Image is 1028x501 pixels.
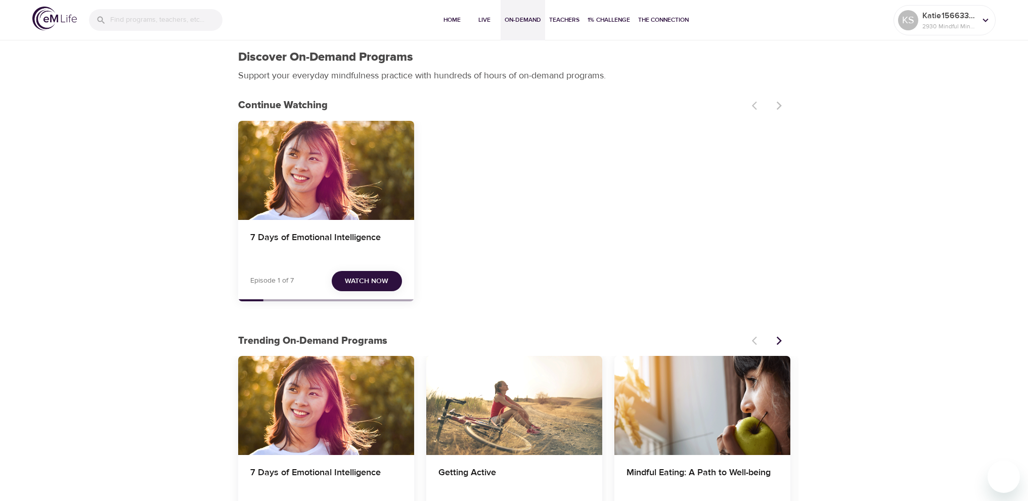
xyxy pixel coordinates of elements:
[588,15,630,25] span: 1% Challenge
[898,10,918,30] div: KS
[250,232,402,256] h4: 7 Days of Emotional Intelligence
[238,121,414,220] button: 7 Days of Emotional Intelligence
[110,9,222,31] input: Find programs, teachers, etc...
[768,330,790,352] button: Next items
[238,100,746,111] h3: Continue Watching
[250,467,402,491] h4: 7 Days of Emotional Intelligence
[426,356,602,455] button: Getting Active
[238,356,414,455] button: 7 Days of Emotional Intelligence
[922,10,976,22] p: Katie1566335097
[549,15,579,25] span: Teachers
[32,7,77,30] img: logo
[922,22,976,31] p: 2930 Mindful Minutes
[614,356,790,455] button: Mindful Eating: A Path to Well-being
[438,467,590,491] h4: Getting Active
[238,333,746,348] p: Trending On-Demand Programs
[238,69,617,82] p: Support your everyday mindfulness practice with hundreds of hours of on-demand programs.
[472,15,497,25] span: Live
[238,50,413,65] h1: Discover On-Demand Programs
[988,461,1020,493] iframe: Button to launch messaging window
[250,276,294,286] p: Episode 1 of 7
[505,15,541,25] span: On-Demand
[345,275,388,288] span: Watch Now
[440,15,464,25] span: Home
[638,15,689,25] span: The Connection
[627,467,778,491] h4: Mindful Eating: A Path to Well-being
[332,271,402,292] button: Watch Now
